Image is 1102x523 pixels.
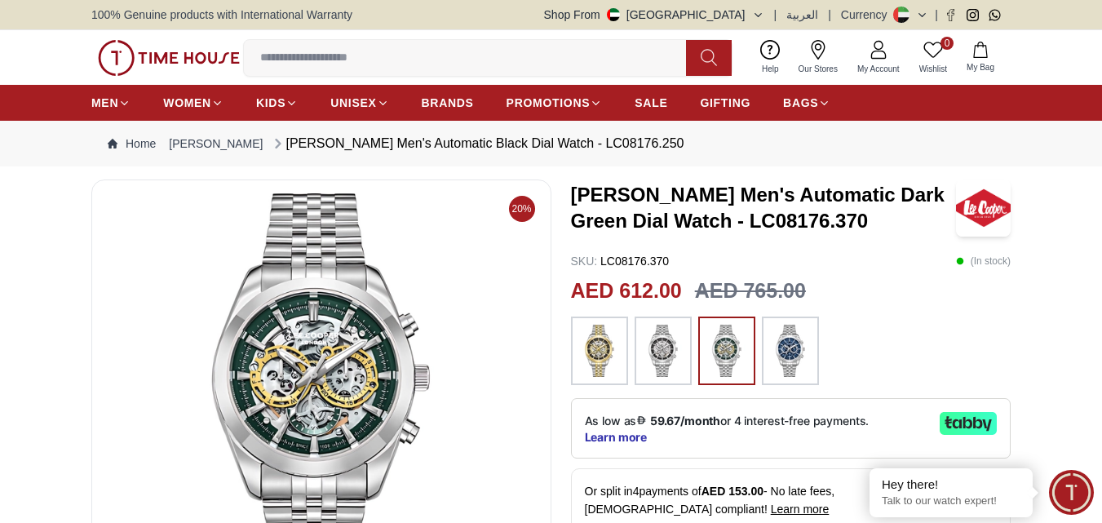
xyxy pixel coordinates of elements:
[163,95,211,111] span: WOMEN
[422,88,474,117] a: BRANDS
[851,63,906,75] span: My Account
[909,37,957,78] a: 0Wishlist
[635,95,667,111] span: SALE
[330,88,388,117] a: UNISEX
[256,95,285,111] span: KIDS
[828,7,831,23] span: |
[786,7,818,23] button: العربية
[330,95,376,111] span: UNISEX
[755,63,786,75] span: Help
[91,121,1011,166] nav: Breadcrumb
[771,503,830,516] span: Learn more
[789,37,848,78] a: Our Stores
[163,88,223,117] a: WOMEN
[507,95,591,111] span: PROMOTIONS
[1049,470,1094,515] div: Chat Widget
[770,325,811,377] img: ...
[571,253,670,269] p: LC08176.370
[91,88,131,117] a: MEN
[108,135,156,152] a: Home
[935,7,938,23] span: |
[913,63,954,75] span: Wishlist
[957,38,1004,77] button: My Bag
[989,9,1001,21] a: Whatsapp
[507,88,603,117] a: PROMOTIONS
[752,37,789,78] a: Help
[98,40,240,76] img: ...
[544,7,764,23] button: Shop From[GEOGRAPHIC_DATA]
[956,180,1011,237] img: Lee Cooper Men's Automatic Dark Green Dial Watch - LC08176.370
[695,276,806,307] h3: AED 765.00
[270,134,684,153] div: [PERSON_NAME] Men's Automatic Black Dial Watch - LC08176.250
[956,253,1011,269] p: ( In stock )
[422,95,474,111] span: BRANDS
[607,8,620,21] img: United Arab Emirates
[967,9,979,21] a: Instagram
[700,95,750,111] span: GIFTING
[841,7,894,23] div: Currency
[579,325,620,377] img: ...
[792,63,844,75] span: Our Stores
[91,95,118,111] span: MEN
[706,325,747,377] img: ...
[945,9,957,21] a: Facebook
[783,95,818,111] span: BAGS
[960,61,1001,73] span: My Bag
[940,37,954,50] span: 0
[783,88,830,117] a: BAGS
[91,7,352,23] span: 100% Genuine products with International Warranty
[571,255,598,268] span: SKU :
[571,276,682,307] h2: AED 612.00
[509,196,535,222] span: 20%
[882,476,1020,493] div: Hey there!
[701,485,763,498] span: AED 153.00
[774,7,777,23] span: |
[882,494,1020,508] p: Talk to our watch expert!
[643,325,684,377] img: ...
[700,88,750,117] a: GIFTING
[169,135,263,152] a: [PERSON_NAME]
[635,88,667,117] a: SALE
[256,88,298,117] a: KIDS
[571,182,957,234] h3: [PERSON_NAME] Men's Automatic Dark Green Dial Watch - LC08176.370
